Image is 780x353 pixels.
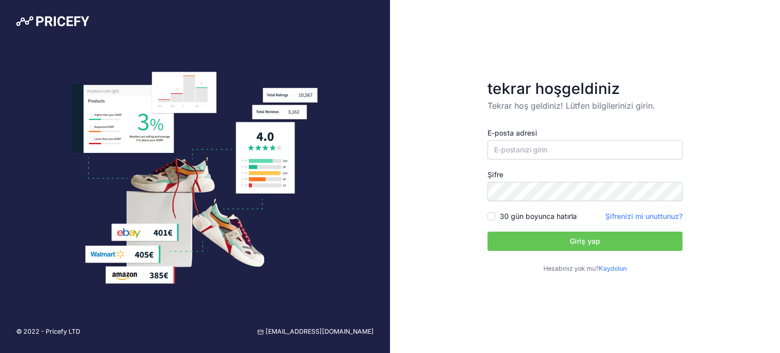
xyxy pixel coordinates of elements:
[16,328,80,335] font: © 2022 - Pricefy LTD
[487,101,655,111] font: Tekrar hoş geldiniz! Lütfen bilgilerinizi girin.
[543,265,599,272] font: Hesabınız yok mu?
[487,140,682,159] input: E-postanızı girin
[487,129,537,137] font: E-posta adresi
[487,79,620,98] font: tekrar hoşgeldiniz
[605,212,682,220] a: Şifrenizi mi unuttunuz?
[500,212,577,220] font: 30 gün boyunca hatırla
[487,232,682,251] button: Giriş yap
[16,16,89,26] img: Pricefy
[257,327,374,337] a: [EMAIL_ADDRESS][DOMAIN_NAME]
[599,265,627,272] a: Kaydolun
[266,328,374,335] font: [EMAIL_ADDRESS][DOMAIN_NAME]
[487,170,503,179] font: Şifre
[570,237,600,245] font: Giriş yap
